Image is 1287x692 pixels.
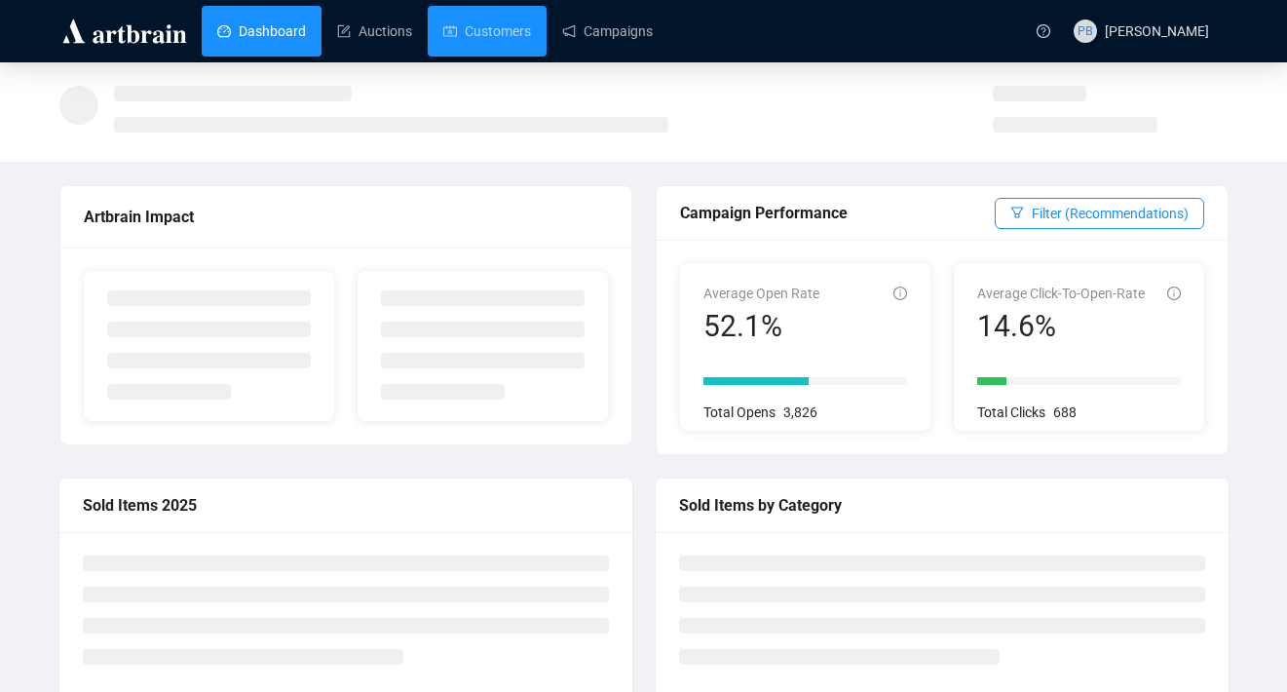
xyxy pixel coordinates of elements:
[1167,287,1181,300] span: info-circle
[1037,24,1050,38] span: question-circle
[84,205,608,229] div: Artbrain Impact
[217,6,306,57] a: Dashboard
[1105,23,1209,39] span: [PERSON_NAME]
[1078,21,1093,41] span: PB
[443,6,531,57] a: Customers
[562,6,653,57] a: Campaigns
[59,16,190,47] img: logo
[703,404,776,420] span: Total Opens
[977,404,1045,420] span: Total Clicks
[679,493,1205,518] div: Sold Items by Category
[893,287,907,300] span: info-circle
[995,198,1204,229] button: Filter (Recommendations)
[680,201,995,225] div: Campaign Performance
[703,308,819,345] div: 52.1%
[337,6,412,57] a: Auctions
[783,404,817,420] span: 3,826
[703,286,819,301] span: Average Open Rate
[1032,203,1189,224] span: Filter (Recommendations)
[1010,206,1024,219] span: filter
[977,308,1145,345] div: 14.6%
[977,286,1145,301] span: Average Click-To-Open-Rate
[1053,404,1077,420] span: 688
[83,493,609,518] div: Sold Items 2025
